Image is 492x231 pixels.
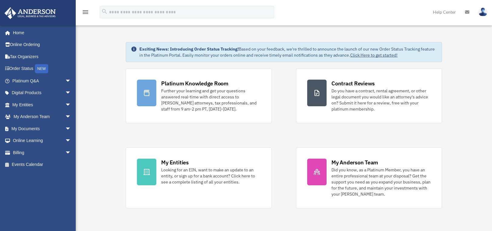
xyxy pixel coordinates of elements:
[4,135,80,147] a: Online Learningarrow_drop_down
[65,111,77,123] span: arrow_drop_down
[4,147,80,159] a: Billingarrow_drop_down
[4,39,80,51] a: Online Ordering
[4,63,80,75] a: Order StatusNEW
[331,159,378,166] div: My Anderson Team
[4,159,80,171] a: Events Calendar
[82,8,89,16] i: menu
[4,99,80,111] a: My Entitiesarrow_drop_down
[4,75,80,87] a: Platinum Q&Aarrow_drop_down
[65,123,77,135] span: arrow_drop_down
[350,52,397,58] a: Click Here to get started!
[101,8,108,15] i: search
[65,147,77,159] span: arrow_drop_down
[35,64,48,73] div: NEW
[139,46,239,52] strong: Exciting News: Introducing Order Status Tracking!
[331,80,375,87] div: Contract Reviews
[65,135,77,147] span: arrow_drop_down
[161,167,261,185] div: Looking for an EIN, want to make an update to an entity, or sign up for a bank account? Click her...
[82,11,89,16] a: menu
[4,123,80,135] a: My Documentsarrow_drop_down
[331,167,431,197] div: Did you know, as a Platinum Member, you have an entire professional team at your disposal? Get th...
[4,87,80,99] a: Digital Productsarrow_drop_down
[4,27,77,39] a: Home
[65,87,77,99] span: arrow_drop_down
[4,51,80,63] a: Tax Organizers
[126,68,272,123] a: Platinum Knowledge Room Further your learning and get your questions answered real-time with dire...
[478,8,487,16] img: User Pic
[161,159,188,166] div: My Entities
[296,68,442,123] a: Contract Reviews Do you have a contract, rental agreement, or other legal document you would like...
[296,147,442,208] a: My Anderson Team Did you know, as a Platinum Member, you have an entire professional team at your...
[139,46,437,58] div: Based on your feedback, we're thrilled to announce the launch of our new Order Status Tracking fe...
[161,80,228,87] div: Platinum Knowledge Room
[331,88,431,112] div: Do you have a contract, rental agreement, or other legal document you would like an attorney's ad...
[65,99,77,111] span: arrow_drop_down
[65,75,77,87] span: arrow_drop_down
[126,147,272,208] a: My Entities Looking for an EIN, want to make an update to an entity, or sign up for a bank accoun...
[4,111,80,123] a: My Anderson Teamarrow_drop_down
[3,7,58,19] img: Anderson Advisors Platinum Portal
[161,88,261,112] div: Further your learning and get your questions answered real-time with direct access to [PERSON_NAM...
